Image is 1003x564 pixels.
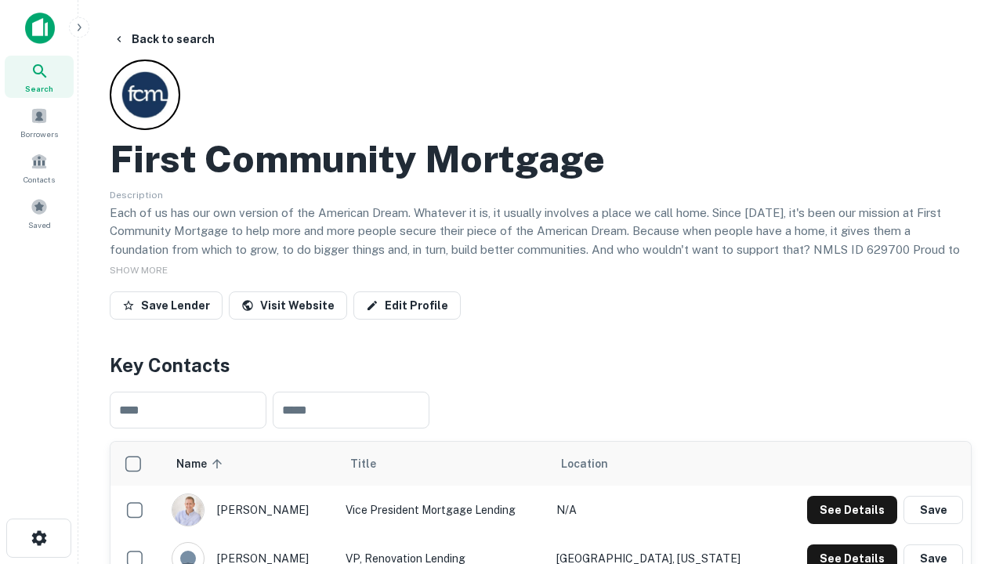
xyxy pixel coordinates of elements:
[338,442,549,486] th: Title
[107,25,221,53] button: Back to search
[25,82,53,95] span: Search
[172,493,330,526] div: [PERSON_NAME]
[110,265,168,276] span: SHOW MORE
[110,136,605,182] h2: First Community Mortgage
[110,351,972,379] h4: Key Contacts
[925,389,1003,464] iframe: Chat Widget
[807,496,897,524] button: See Details
[110,190,163,201] span: Description
[5,146,74,189] a: Contacts
[110,291,223,320] button: Save Lender
[20,128,58,140] span: Borrowers
[549,442,776,486] th: Location
[5,101,74,143] a: Borrowers
[5,192,74,234] a: Saved
[5,56,74,98] a: Search
[164,442,338,486] th: Name
[25,13,55,44] img: capitalize-icon.png
[353,291,461,320] a: Edit Profile
[176,454,227,473] span: Name
[350,454,396,473] span: Title
[229,291,347,320] a: Visit Website
[561,454,608,473] span: Location
[172,494,204,526] img: 1520878720083
[110,204,972,277] p: Each of us has our own version of the American Dream. Whatever it is, it usually involves a place...
[24,173,55,186] span: Contacts
[903,496,963,524] button: Save
[338,486,549,534] td: Vice President Mortgage Lending
[549,486,776,534] td: N/A
[28,219,51,231] span: Saved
